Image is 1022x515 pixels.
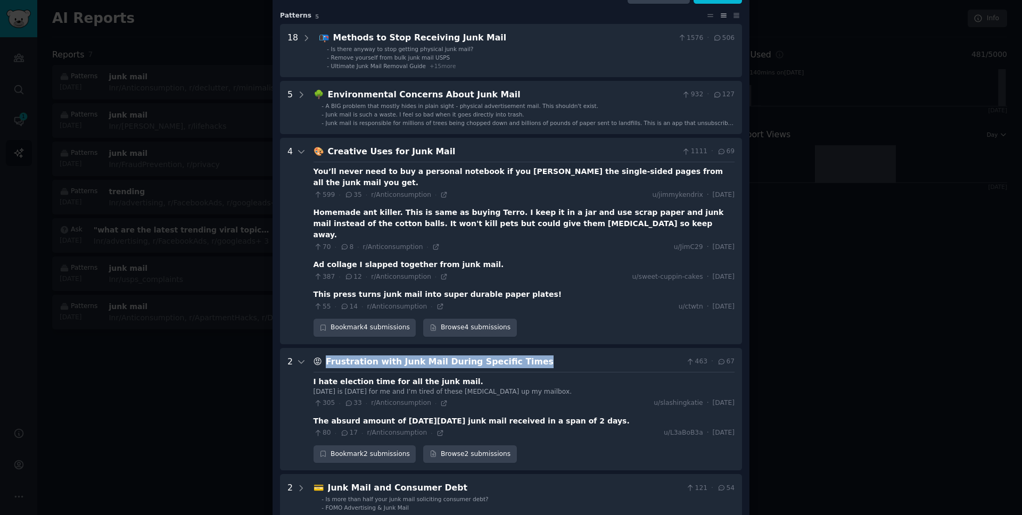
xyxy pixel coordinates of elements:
[707,90,709,99] span: ·
[314,166,735,188] div: You’ll never need to buy a personal notebook if you [PERSON_NAME] the single-sided pages from all...
[713,90,735,99] span: 127
[328,88,678,102] div: Environmental Concerns About Junk Mail
[331,54,450,61] span: Remove yourself from bulk junk mail USPS
[713,34,735,43] span: 506
[357,243,359,251] span: ·
[717,357,735,367] span: 67
[681,147,707,156] span: 1111
[314,259,504,270] div: Ad collage I slapped together from junk mail.
[314,272,335,282] span: 387
[686,484,707,493] span: 121
[371,399,431,406] span: r/Anticonsumption
[344,190,362,200] span: 35
[713,302,735,312] span: [DATE]
[339,273,340,280] span: ·
[340,428,358,438] span: 17
[707,302,709,312] span: ·
[711,357,713,367] span: ·
[319,32,329,43] span: 📭
[340,302,358,312] span: 14
[322,102,324,110] div: -
[371,191,431,198] span: r/Anticonsumption
[707,190,709,200] span: ·
[435,191,436,198] span: ·
[366,400,367,407] span: ·
[335,303,336,310] span: ·
[707,34,709,43] span: ·
[314,398,335,408] span: 305
[335,243,336,251] span: ·
[713,428,735,438] span: [DATE]
[314,302,331,312] span: 55
[339,191,340,198] span: ·
[435,273,436,280] span: ·
[314,89,324,99] span: 🌳
[430,63,456,69] span: + 15 more
[322,495,324,503] div: -
[632,272,703,282] span: u/sweet-cuppin-cakes
[314,146,324,156] span: 🎨
[713,398,735,408] span: [DATE]
[340,243,353,252] span: 8
[707,272,709,282] span: ·
[367,429,427,436] span: r/Anticonsumption
[367,303,427,310] span: r/Anticonsumption
[322,111,324,118] div: -
[314,356,322,367] span: 😡
[326,504,409,511] span: FOMO Advertising & Junk Mail
[327,45,329,53] div: -
[280,11,311,21] span: Pattern s
[423,445,516,463] a: Browse2 submissions
[652,190,703,200] span: u/jimmykendrix
[287,355,293,463] div: 2
[366,273,367,280] span: ·
[681,90,703,99] span: 932
[328,481,682,495] div: Junk Mail and Consumer Debt
[654,398,703,408] span: u/slashingkatie
[327,62,329,70] div: -
[674,243,703,252] span: u/JimC29
[686,357,707,367] span: 463
[431,303,432,310] span: ·
[322,504,324,511] div: -
[326,111,524,118] span: Junk mail is such a waste. I feel so bad when it goes directly into trash.
[326,355,682,369] div: Frustration with Junk Mail During Specific Times
[339,400,340,407] span: ·
[287,31,298,70] div: 18
[287,145,293,337] div: 4
[423,319,516,337] a: Browse4 submissions
[314,387,735,397] div: [DATE] is [DATE] for me and I’m tired of these [MEDICAL_DATA] up my mailbox.
[314,289,562,300] div: This press turns junk mail into super durable paper plates!
[713,243,735,252] span: [DATE]
[326,103,598,109] span: A BIG problem that mostly hides in plain sight - physical advertisement mail. This shouldn't exist.
[314,243,331,252] span: 70
[711,147,713,156] span: ·
[435,400,436,407] span: ·
[327,54,329,61] div: -
[287,481,293,511] div: 2
[713,272,735,282] span: [DATE]
[331,63,426,69] span: Ultimate Junk Mail Removal Guide
[344,398,362,408] span: 33
[371,273,431,280] span: r/Anticonsumption
[361,303,363,310] span: ·
[426,243,428,251] span: ·
[717,147,735,156] span: 69
[717,484,735,493] span: 54
[315,13,319,20] span: 5
[711,484,713,493] span: ·
[314,428,331,438] span: 80
[328,145,678,159] div: Creative Uses for Junk Mail
[331,46,474,52] span: Is there anyway to stop getting physical junk mail?
[314,416,630,427] div: The absurd amount of [DATE][DATE] junk mail received in a span of 2 days.
[679,302,703,312] span: u/ctwtn
[678,34,704,43] span: 1576
[707,243,709,252] span: ·
[363,243,423,251] span: r/Anticonsumption
[664,428,703,438] span: u/L3aBoB3a
[366,191,367,198] span: ·
[326,496,489,502] span: Is more than half your junk mail soliciting consumer debt?
[314,190,335,200] span: 599
[707,398,709,408] span: ·
[713,190,735,200] span: [DATE]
